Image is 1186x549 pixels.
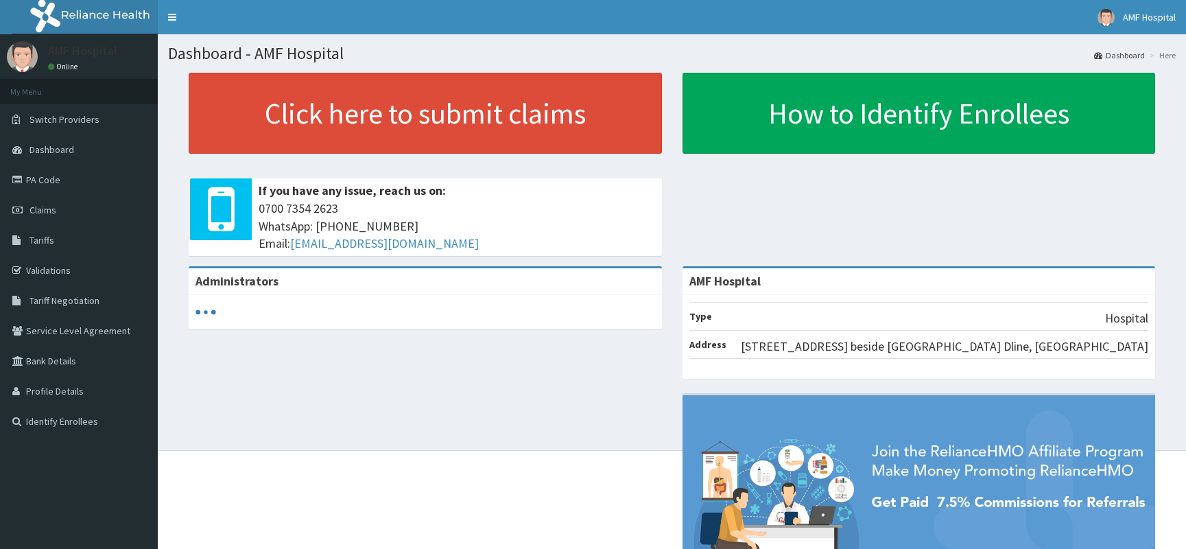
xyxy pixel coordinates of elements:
p: [STREET_ADDRESS] beside [GEOGRAPHIC_DATA] Dline, [GEOGRAPHIC_DATA] [741,338,1148,355]
span: Tariff Negotiation [29,294,99,307]
p: Hospital [1105,309,1148,327]
h1: Dashboard - AMF Hospital [168,45,1176,62]
b: Administrators [195,273,278,289]
span: Dashboard [29,143,74,156]
b: If you have any issue, reach us on: [259,183,446,198]
b: Address [689,338,726,351]
img: User Image [7,41,38,72]
a: [EMAIL_ADDRESS][DOMAIN_NAME] [290,235,479,251]
a: How to Identify Enrollees [683,73,1156,154]
p: AMF Hospital [48,45,117,57]
span: Tariffs [29,234,54,246]
a: Online [48,62,81,71]
span: Claims [29,204,56,216]
span: AMF Hospital [1123,11,1176,23]
a: Click here to submit claims [189,73,662,154]
strong: AMF Hospital [689,273,761,289]
b: Type [689,310,712,323]
span: Switch Providers [29,113,99,126]
a: Dashboard [1094,49,1145,61]
svg: audio-loading [195,302,216,323]
li: Here [1146,49,1176,61]
span: 0700 7354 2623 WhatsApp: [PHONE_NUMBER] Email: [259,200,655,253]
img: User Image [1098,9,1115,26]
